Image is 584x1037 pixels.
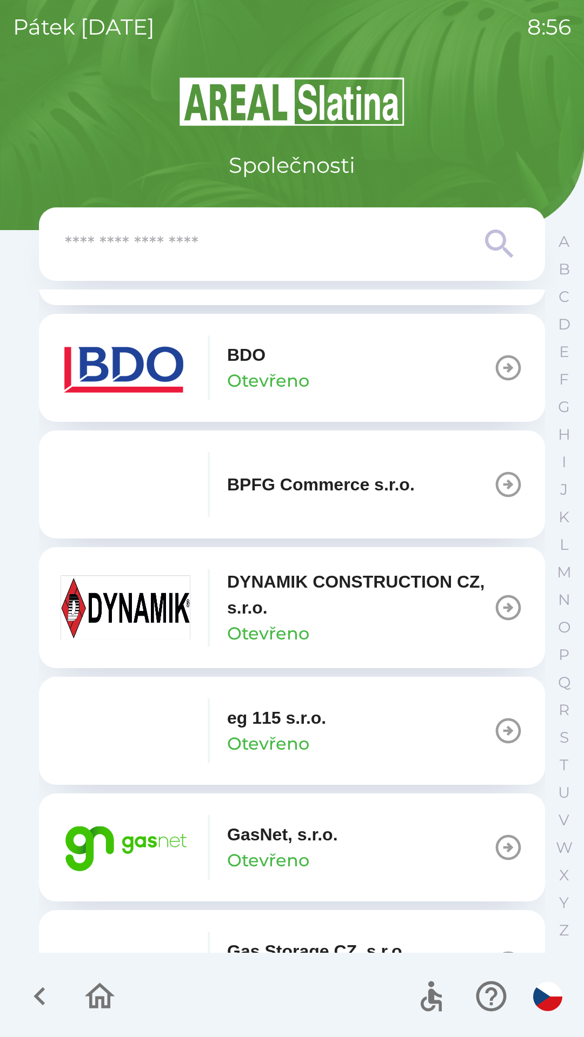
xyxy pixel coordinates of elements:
[550,421,578,448] button: H
[550,751,578,779] button: T
[559,260,570,279] p: B
[61,932,190,996] img: 2bd567fa-230c-43b3-b40d-8aef9e429395.png
[559,342,569,361] p: E
[550,503,578,531] button: K
[550,614,578,641] button: O
[61,335,190,400] img: ae7449ef-04f1-48ed-85b5-e61960c78b50.png
[559,287,569,306] p: C
[61,575,190,640] img: 9aa1c191-0426-4a03-845b-4981a011e109.jpeg
[558,425,570,444] p: H
[559,645,569,664] p: P
[39,793,545,901] button: GasNet, s.r.o.Otevřeno
[550,311,578,338] button: D
[560,535,568,554] p: L
[550,255,578,283] button: B
[559,508,569,527] p: K
[550,834,578,861] button: W
[550,283,578,311] button: C
[39,677,545,785] button: eg 115 s.r.o.Otevřeno
[550,338,578,366] button: E
[559,232,569,251] p: A
[559,893,569,912] p: Y
[558,673,570,692] p: Q
[61,815,190,880] img: 95bd5263-4d84-4234-8c68-46e365c669f1.png
[39,430,545,538] button: BPFG Commerce s.r.o.
[550,669,578,696] button: Q
[558,783,570,802] p: U
[227,621,309,647] p: Otevřeno
[550,366,578,393] button: F
[550,861,578,889] button: X
[227,705,326,731] p: eg 115 s.r.o.
[61,698,190,763] img: 1a4889b5-dc5b-4fa6-815e-e1339c265386.png
[550,558,578,586] button: M
[550,586,578,614] button: N
[560,756,568,775] p: T
[227,342,266,368] p: BDO
[227,847,309,873] p: Otevřeno
[559,701,569,719] p: R
[558,315,570,334] p: D
[229,149,355,181] p: Společnosti
[560,480,568,499] p: J
[550,806,578,834] button: V
[559,866,569,885] p: X
[550,531,578,558] button: L
[227,938,407,964] p: Gas Storage CZ, s.r.o.
[550,393,578,421] button: G
[550,448,578,476] button: I
[558,618,570,637] p: O
[39,547,545,668] button: DYNAMIK CONSTRUCTION CZ, s.r.o.Otevřeno
[550,228,578,255] button: A
[227,731,309,757] p: Otevřeno
[39,910,545,1018] button: Gas Storage CZ, s.r.o.Otevřeno
[533,982,562,1011] img: cs flag
[13,11,155,43] p: pátek [DATE]
[550,641,578,669] button: P
[227,821,338,847] p: GasNet, s.r.o.
[559,921,569,940] p: Z
[527,11,571,43] p: 8:56
[556,838,573,857] p: W
[61,452,190,517] img: f3b1b367-54a7-43c8-9d7e-84e812667233.png
[559,811,569,830] p: V
[550,779,578,806] button: U
[560,728,569,747] p: S
[558,398,570,416] p: G
[550,476,578,503] button: J
[550,724,578,751] button: S
[227,368,309,394] p: Otevřeno
[562,453,566,472] p: I
[550,889,578,917] button: Y
[559,370,569,389] p: F
[227,569,493,621] p: DYNAMIK CONSTRUCTION CZ, s.r.o.
[39,314,545,422] button: BDOOtevřeno
[557,563,572,582] p: M
[39,76,545,127] img: Logo
[550,917,578,944] button: Z
[550,696,578,724] button: R
[227,472,415,497] p: BPFG Commerce s.r.o.
[558,590,570,609] p: N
